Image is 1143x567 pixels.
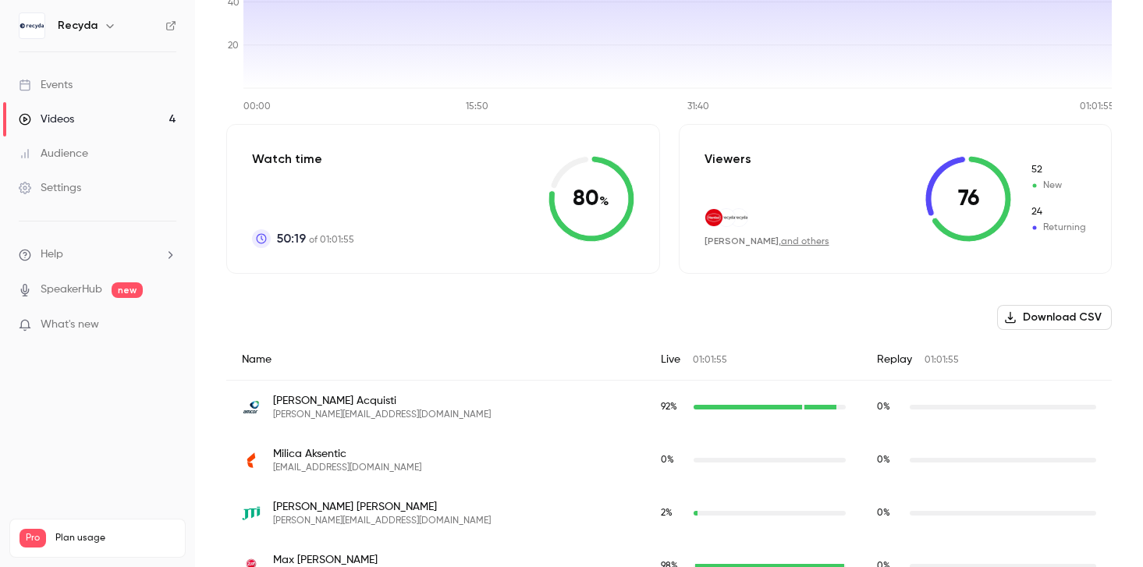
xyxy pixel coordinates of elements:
iframe: Noticeable Trigger [158,318,176,332]
tspan: 00:00 [243,102,271,112]
p: Watch time [252,150,354,168]
span: Live watch time [661,400,686,414]
span: [PERSON_NAME] [705,236,779,246]
span: [PERSON_NAME][EMAIL_ADDRESS][DOMAIN_NAME] [273,515,491,527]
img: amcor.com [242,398,261,416]
div: milica.aksentic@mondigroup.com [226,434,1112,487]
div: Settings [19,180,81,196]
span: Replay watch time [877,400,902,414]
span: Returning [1030,205,1086,219]
span: 0 % [877,509,890,518]
span: Returning [1030,221,1086,235]
div: Name [226,339,645,381]
a: and others [781,237,829,246]
span: New [1030,179,1086,193]
span: 0 % [877,455,890,465]
span: Live watch time [661,453,686,467]
div: , [705,235,829,248]
button: Download CSV [997,305,1112,330]
h6: Recyda [58,18,98,34]
tspan: 01:01:55 [1080,102,1114,112]
span: 0 % [877,402,890,412]
span: Help [41,246,63,263]
span: 2 % [661,509,673,518]
tspan: 15:50 [466,102,488,112]
span: New [1030,163,1086,177]
span: 92 % [661,402,677,412]
img: recyda.com [730,209,747,226]
span: What's new [41,317,99,333]
div: manuel.acquisti@amcor.com [226,381,1112,434]
span: 01:01:55 [925,356,959,365]
div: Audience [19,146,88,161]
a: SpeakerHub [41,282,102,298]
span: Milica Aksentic [273,446,421,462]
img: Recyda [20,13,44,38]
tspan: 31:40 [687,102,709,112]
span: 01:01:55 [693,356,727,365]
span: 50:19 [277,229,306,248]
span: Live watch time [661,506,686,520]
div: Videos [19,112,74,127]
p: Viewers [705,150,751,168]
img: jti.com [242,504,261,523]
div: Replay [861,339,1112,381]
span: 0 % [661,455,674,465]
img: henkel.com [705,209,722,226]
p: of 01:01:55 [277,229,354,248]
span: Plan usage [55,532,176,544]
span: [PERSON_NAME] Acquisti [273,393,491,409]
span: Pro [20,529,46,548]
div: mikhail.aleksandrov@jti.com [226,487,1112,540]
span: new [112,282,143,298]
span: [PERSON_NAME][EMAIL_ADDRESS][DOMAIN_NAME] [273,409,491,421]
tspan: 20 [228,41,239,51]
span: Replay watch time [877,453,902,467]
div: Events [19,77,73,93]
div: Live [645,339,861,381]
span: Replay watch time [877,506,902,520]
li: help-dropdown-opener [19,246,176,263]
span: [PERSON_NAME] [PERSON_NAME] [273,499,491,515]
span: [EMAIL_ADDRESS][DOMAIN_NAME] [273,462,421,474]
img: recyda.com [718,209,735,226]
img: mondigroup.com [242,451,261,470]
